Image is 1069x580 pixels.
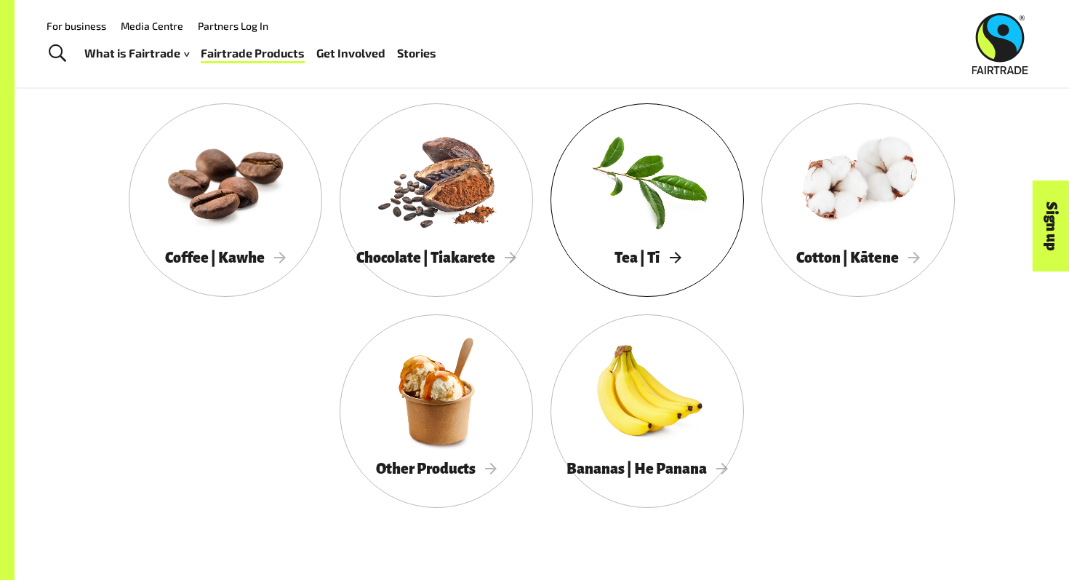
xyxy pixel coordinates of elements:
[340,314,533,508] a: Other Products
[84,43,189,64] a: What is Fairtrade
[796,250,920,266] span: Cotton | Kātene
[201,43,305,64] a: Fairtrade Products
[47,20,106,32] a: For business
[356,250,516,266] span: Chocolate | Tiakarete
[340,103,533,297] a: Chocolate | Tiakarete
[397,43,436,64] a: Stories
[198,20,268,32] a: Partners Log In
[121,20,183,32] a: Media Centre
[972,13,1028,74] img: Fairtrade Australia New Zealand logo
[165,250,286,266] span: Coffee | Kawhe
[550,103,744,297] a: Tea | Tī
[550,314,744,508] a: Bananas | He Panana
[376,461,497,477] span: Other Products
[614,250,681,266] span: Tea | Tī
[566,461,728,477] span: Bananas | He Panana
[129,103,322,297] a: Coffee | Kawhe
[39,36,75,72] a: Toggle Search
[761,103,955,297] a: Cotton | Kātene
[316,43,385,64] a: Get Involved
